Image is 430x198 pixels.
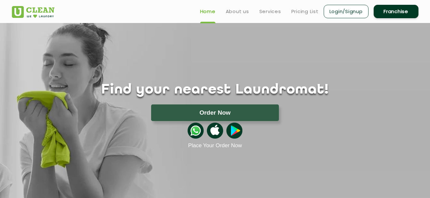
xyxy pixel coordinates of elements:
a: Login/Signup [324,5,369,18]
img: whatsappicon.png [188,123,204,139]
img: apple-icon.png [207,123,223,139]
img: UClean Laundry and Dry Cleaning [12,6,54,18]
h1: Find your nearest Laundromat! [7,82,423,98]
a: Pricing List [291,8,319,15]
a: Home [200,8,215,15]
img: playstoreicon.png [226,123,242,139]
a: Services [259,8,281,15]
a: Franchise [374,5,418,18]
a: About us [226,8,249,15]
button: Order Now [151,104,279,121]
a: Place Your Order Now [188,142,242,149]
